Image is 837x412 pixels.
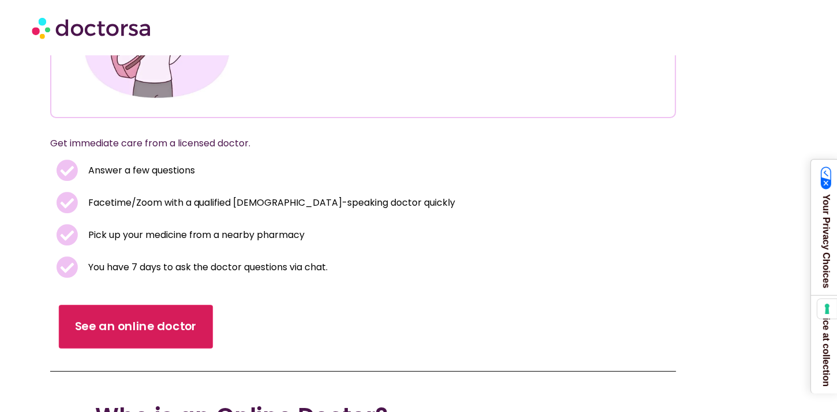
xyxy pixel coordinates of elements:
span: You have 7 days to ask the doctor questions via chat. [85,259,328,275]
a: See an online doctor [59,305,213,349]
p: Get immediate care from a licensed doctor. [50,135,648,152]
span: Pick up your medicine from a nearby pharmacy [85,227,305,243]
span: See an online doctor [75,318,197,335]
span: Facetime/Zoom with a qualified [DEMOGRAPHIC_DATA]-speaking doctor quickly [85,195,456,211]
button: Your consent preferences for tracking technologies [817,299,837,319]
span: Answer a few questions [85,162,195,179]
